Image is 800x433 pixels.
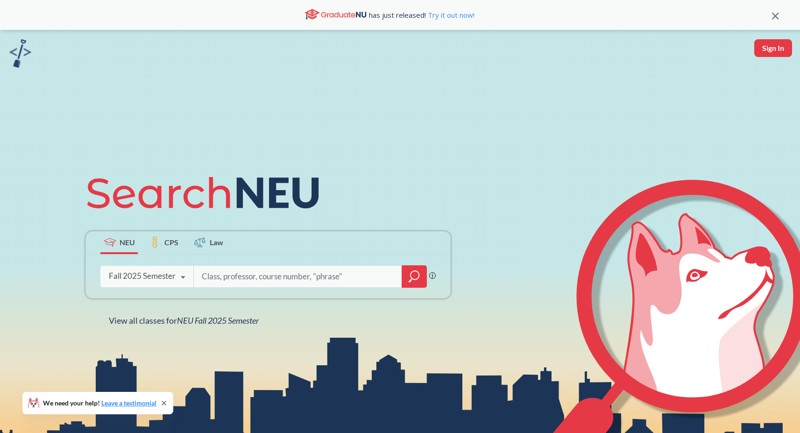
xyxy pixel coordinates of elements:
[201,267,395,286] input: Class, professor, course number, "phrase"
[43,400,156,406] span: We need your help!
[109,271,176,281] div: Fall 2025 Semester
[754,39,792,57] button: Sign In
[409,270,420,283] svg: magnifying glass
[101,399,156,407] a: Leave a testimonial
[109,315,259,326] span: View all classes for
[9,39,31,68] img: sandbox logo
[120,237,135,248] span: NEU
[369,10,474,20] span: has just released!
[164,237,178,248] span: CPS
[426,10,474,20] a: Try it out now!
[402,265,427,288] div: magnifying glass
[9,39,31,71] a: sandbox logo
[210,237,223,248] span: Law
[177,315,259,326] span: NEU Fall 2025 Semester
